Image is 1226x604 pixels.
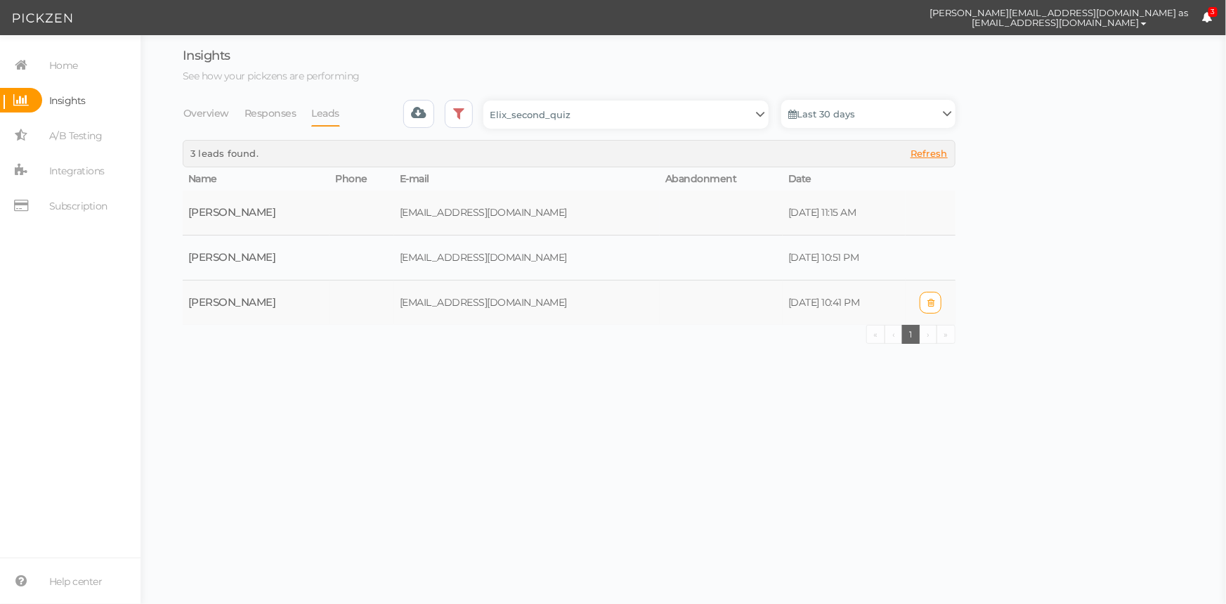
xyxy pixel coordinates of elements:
[13,10,72,27] img: Pickzen logo
[394,236,660,281] td: [EMAIL_ADDRESS][DOMAIN_NAME]
[183,48,230,63] span: Insights
[49,570,103,593] span: Help center
[311,100,355,127] li: Leads
[49,160,105,182] span: Integrations
[188,172,217,185] span: Name
[183,100,230,127] a: Overview
[911,148,948,159] span: Refresh
[917,1,1202,34] button: [PERSON_NAME][EMAIL_ADDRESS][DOMAIN_NAME] as [EMAIL_ADDRESS][DOMAIN_NAME]
[788,172,811,185] span: Date
[183,281,956,326] tr: [PERSON_NAME] [EMAIL_ADDRESS][DOMAIN_NAME] [DATE] 10:41 PM
[930,8,1189,18] span: [PERSON_NAME][EMAIL_ADDRESS][DOMAIN_NAME] as
[902,325,920,344] a: 1
[244,100,297,127] a: Responses
[335,172,367,185] span: Phone
[311,100,341,127] a: Leads
[783,236,906,281] td: [DATE] 10:51 PM
[783,191,906,236] td: [DATE] 11:15 AM
[972,17,1139,28] span: [EMAIL_ADDRESS][DOMAIN_NAME]
[394,281,660,326] td: [EMAIL_ADDRESS][DOMAIN_NAME]
[183,70,360,82] span: See how your pickzens are performing
[183,100,244,127] li: Overview
[665,172,737,185] span: Abandonment
[394,191,660,236] td: [EMAIL_ADDRESS][DOMAIN_NAME]
[244,100,311,127] li: Responses
[183,236,330,281] td: [PERSON_NAME]
[49,89,86,112] span: Insights
[1208,7,1218,18] span: 3
[892,6,917,30] img: cd8312e7a6b0c0157f3589280924bf3e
[781,100,956,128] a: Last 30 days
[183,236,956,281] tr: [PERSON_NAME] [EMAIL_ADDRESS][DOMAIN_NAME] [DATE] 10:51 PM
[183,191,956,236] tr: [PERSON_NAME] [EMAIL_ADDRESS][DOMAIN_NAME] [DATE] 11:15 AM
[400,172,429,185] span: E-mail
[49,54,78,77] span: Home
[783,281,906,326] td: [DATE] 10:41 PM
[183,281,330,326] td: [PERSON_NAME]
[190,148,259,159] span: 3 leads found.
[49,124,103,147] span: A/B Testing
[183,191,330,236] td: [PERSON_NAME]
[49,195,107,217] span: Subscription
